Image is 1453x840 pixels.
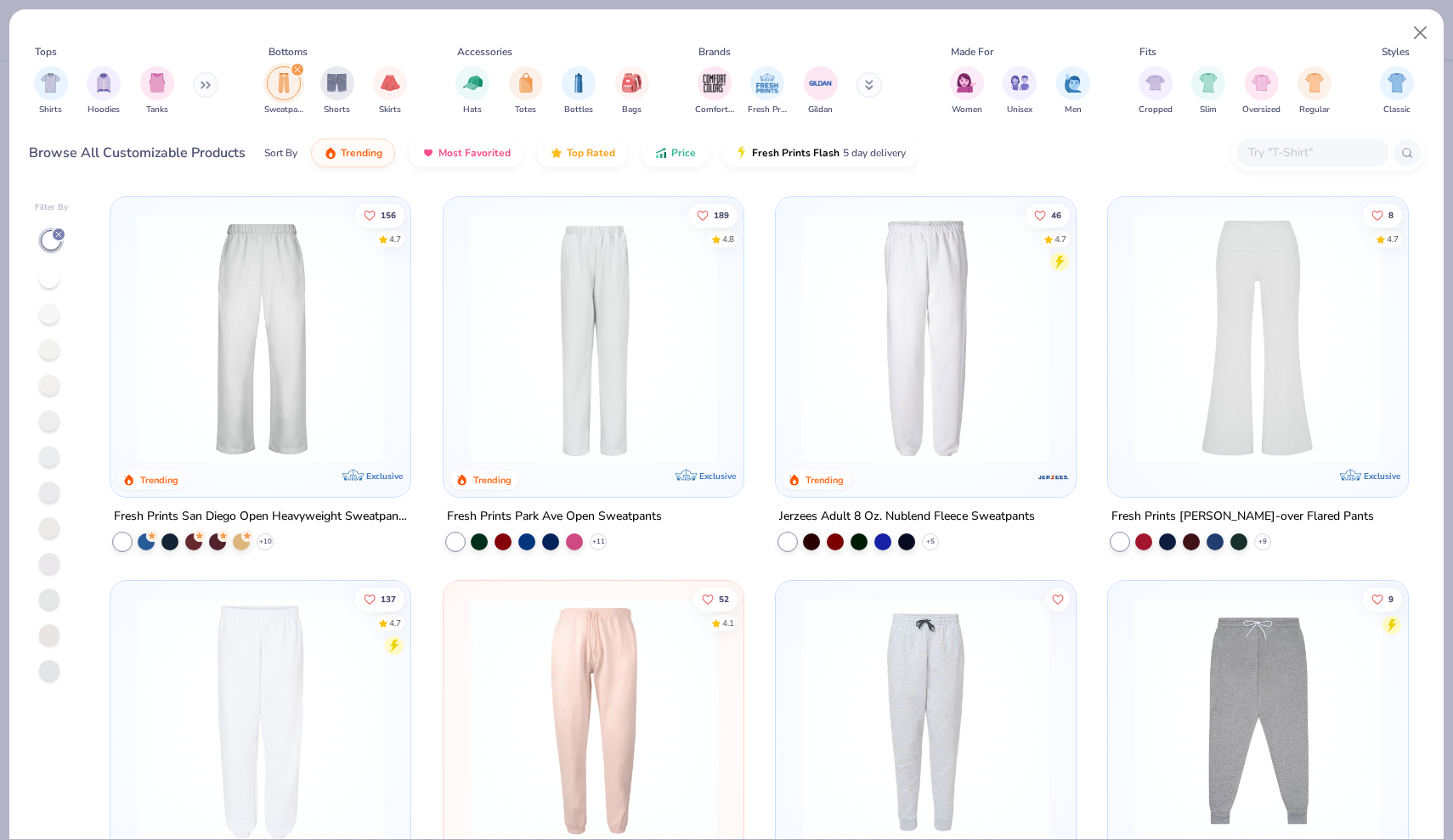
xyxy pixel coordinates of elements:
[1003,66,1037,116] div: filter for Unisex
[804,66,838,116] div: filter for Gildan
[1010,73,1030,93] img: Unisex Image
[463,104,482,116] span: Hats
[88,104,120,116] span: Hoodies
[562,66,596,116] button: filter button
[34,66,68,116] div: filter for Shirts
[1298,66,1331,116] div: filter for Regular
[702,70,727,96] img: Comfort Colors Image
[695,104,734,116] span: Comfort Colors
[320,66,354,116] div: filter for Shorts
[1145,73,1165,93] img: Cropped Image
[1065,104,1082,116] span: Men
[264,104,303,116] span: Sweatpants
[550,146,563,160] img: TopRated.gif
[748,66,787,116] div: filter for Fresh Prints
[517,73,535,93] img: Totes Image
[1299,104,1330,116] span: Regular
[438,146,511,160] span: Most Favorited
[457,44,512,59] div: Accessories
[455,66,489,116] div: filter for Hats
[1242,66,1281,116] button: filter button
[1139,66,1173,116] div: filter for Cropped
[140,66,174,116] button: filter button
[311,138,395,167] button: Trending
[34,66,68,116] button: filter button
[843,144,906,163] span: 5 day delivery
[94,73,113,93] img: Hoodies Image
[804,66,838,116] button: filter button
[950,66,984,116] button: filter button
[537,138,628,167] button: Top Rated
[421,146,435,160] img: most_fav.gif
[1305,73,1325,93] img: Regular Image
[409,138,523,167] button: Most Favorited
[269,44,308,59] div: Bottoms
[35,44,57,59] div: Tops
[1007,104,1032,116] span: Unisex
[735,146,749,160] img: flash.gif
[642,138,709,167] button: Price
[515,104,536,116] span: Totes
[1056,66,1090,116] button: filter button
[1242,104,1281,116] span: Oversized
[1139,44,1156,59] div: Fits
[1139,66,1173,116] button: filter button
[35,201,69,214] div: Filter By
[1405,17,1437,49] button: Close
[327,73,347,93] img: Shorts Image
[957,73,976,93] img: Women Image
[324,146,337,160] img: trending.gif
[695,66,734,116] div: filter for Comfort Colors
[463,73,483,93] img: Hats Image
[41,73,60,93] img: Shirts Image
[1380,66,1414,116] button: filter button
[87,66,121,116] button: filter button
[1056,66,1090,116] div: filter for Men
[567,146,615,160] span: Top Rated
[1139,104,1173,116] span: Cropped
[950,66,984,116] div: filter for Women
[808,70,834,96] img: Gildan Image
[140,66,174,116] div: filter for Tanks
[748,66,787,116] button: filter button
[509,66,543,116] button: filter button
[752,146,840,160] span: Fresh Prints Flash
[264,66,303,116] button: filter button
[148,73,167,93] img: Tanks Image
[264,66,303,116] div: filter for Sweatpants
[341,146,382,160] span: Trending
[373,66,407,116] button: filter button
[1200,104,1217,116] span: Slim
[1199,73,1218,93] img: Slim Image
[748,104,787,116] span: Fresh Prints
[569,73,588,93] img: Bottles Image
[622,104,642,116] span: Bags
[755,70,780,96] img: Fresh Prints Image
[671,146,696,160] span: Price
[695,66,734,116] button: filter button
[87,66,121,116] div: filter for Hoodies
[952,104,982,116] span: Women
[808,104,833,116] span: Gildan
[1003,66,1037,116] button: filter button
[379,104,401,116] span: Skirts
[698,44,731,59] div: Brands
[381,73,400,93] img: Skirts Image
[324,104,350,116] span: Shorts
[1382,44,1410,59] div: Styles
[1064,73,1083,93] img: Men Image
[39,104,62,116] span: Shirts
[455,66,489,116] button: filter button
[1298,66,1331,116] button: filter button
[564,104,593,116] span: Bottles
[1383,104,1411,116] span: Classic
[1191,66,1225,116] button: filter button
[373,66,407,116] div: filter for Skirts
[1242,66,1281,116] div: filter for Oversized
[264,145,297,161] div: Sort By
[509,66,543,116] div: filter for Totes
[622,73,641,93] img: Bags Image
[274,73,293,93] img: Sweatpants Image
[615,66,649,116] div: filter for Bags
[29,143,246,163] div: Browse All Customizable Products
